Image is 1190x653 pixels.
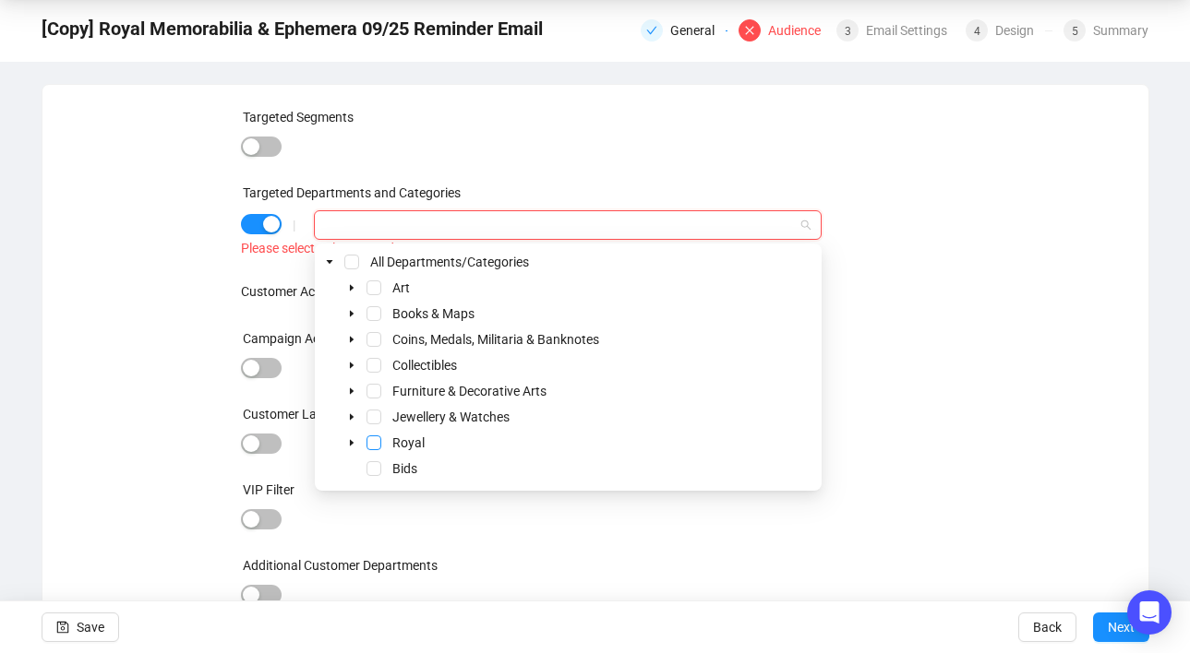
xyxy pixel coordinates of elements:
[744,25,755,36] span: close
[1064,19,1148,42] div: 5Summary
[293,218,295,232] div: |
[42,14,543,43] span: [Copy] Royal Memorabilia & Ephemera 09/25 Reminder Email
[347,412,356,421] span: caret-down
[347,335,356,344] span: caret-down
[243,331,379,346] label: Campaign Activity Filter
[385,457,818,480] span: Bids
[243,110,354,125] label: Targeted Segments
[1093,612,1149,642] button: Next
[367,461,381,476] span: Select Bids
[370,255,529,269] span: All Departments/Categories
[768,19,832,42] div: Audience
[392,332,599,347] span: Coins, Medals, Militaria & Banknotes
[42,612,119,642] button: Save
[966,19,1052,42] div: 4Design
[392,435,425,450] span: Royal
[385,277,818,299] span: Art
[367,280,381,295] span: Select Art
[392,280,410,295] span: Art
[77,601,104,653] span: Save
[739,19,825,42] div: Audience
[995,19,1045,42] div: Design
[367,410,381,424] span: Select Jewellery & Watches
[385,406,818,428] span: Jewellery & Watches
[325,257,334,267] span: caret-down
[243,558,438,573] label: Additional Customer Departments
[385,432,818,454] span: Royal
[845,25,851,38] span: 3
[385,380,818,402] span: Furniture & Decorative Arts
[974,25,980,38] span: 4
[367,358,381,373] span: Select Collectibles
[241,238,949,259] div: Please select at least one department or category
[1033,601,1062,653] span: Back
[367,306,381,321] span: Select Books & Maps
[385,354,818,376] span: Collectibles
[1018,612,1076,642] button: Back
[392,306,475,321] span: Books & Maps
[1127,590,1172,635] div: Open Intercom Messenger
[243,407,371,421] label: Customer Labels Filter
[363,251,818,273] span: All Departments/Categories
[1108,601,1135,653] span: Next
[1072,25,1078,38] span: 5
[392,384,547,398] span: Furniture & Decorative Arts
[347,309,356,318] span: caret-down
[1093,19,1148,42] div: Summary
[866,19,958,42] div: Email Settings
[641,19,727,42] div: General
[367,435,381,450] span: Select Royal
[347,283,356,292] span: caret-down
[243,482,294,497] label: VIP Filter
[347,361,356,370] span: caret-down
[241,277,386,306] label: Customer Activity Filter
[670,19,726,42] div: General
[367,384,381,398] span: Select Furniture & Decorative Arts
[347,438,356,447] span: caret-down
[646,25,657,36] span: check
[392,461,417,476] span: Bids
[392,410,510,424] span: Jewellery & Watches
[347,386,356,396] span: caret-down
[56,621,69,634] span: save
[367,332,381,347] span: Select Coins, Medals, Militaria & Banknotes
[243,185,461,200] label: Targeted Departments and Categories
[344,255,359,269] span: Select All Departments/Categories
[392,358,457,373] span: Collectibles
[385,328,818,350] span: Coins, Medals, Militaria & Banknotes
[836,19,955,42] div: 3Email Settings
[385,303,818,325] span: Books & Maps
